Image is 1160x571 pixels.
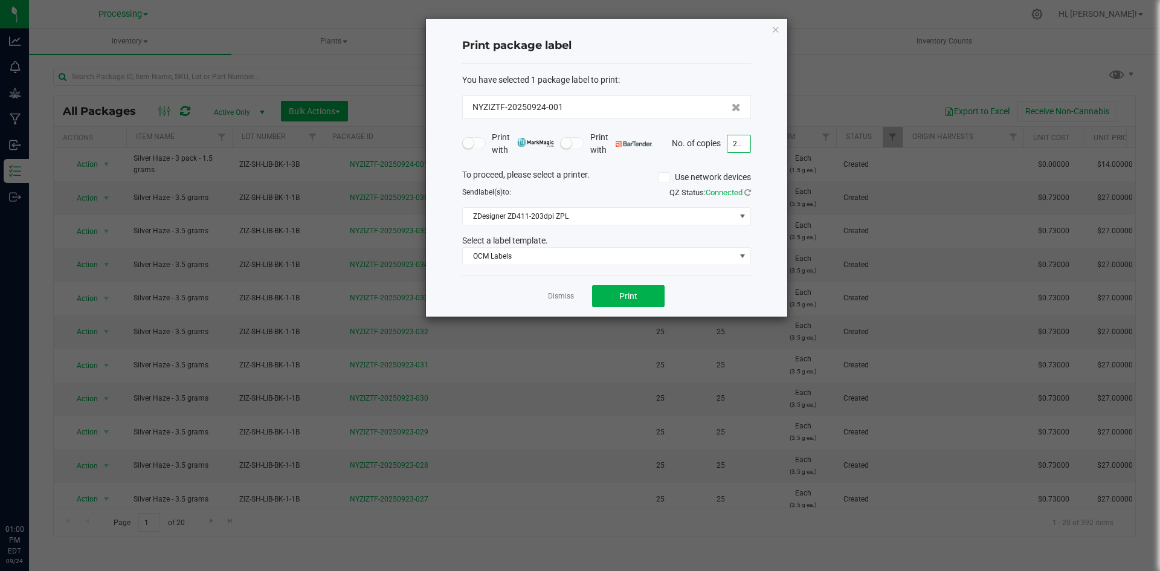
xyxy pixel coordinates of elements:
span: Print [619,291,637,301]
iframe: Resource center [12,474,48,511]
button: Print [592,285,665,307]
img: mark_magic_cybra.png [517,138,554,147]
h4: Print package label [462,38,751,54]
div: To proceed, please select a printer. [453,169,760,187]
span: NYZIZTF-20250924-001 [472,101,563,114]
span: label(s) [478,188,503,196]
span: Print with [492,131,554,156]
span: Connected [706,188,743,197]
img: bartender.png [616,141,652,147]
a: Dismiss [548,291,574,302]
span: You have selected 1 package label to print [462,75,618,85]
label: Use network devices [659,171,751,184]
span: Send to: [462,188,511,196]
div: Select a label template. [453,234,760,247]
div: : [462,74,751,86]
span: No. of copies [672,138,721,147]
span: QZ Status: [669,188,751,197]
span: OCM Labels [463,248,735,265]
span: ZDesigner ZD411-203dpi ZPL [463,208,735,225]
span: Print with [590,131,652,156]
